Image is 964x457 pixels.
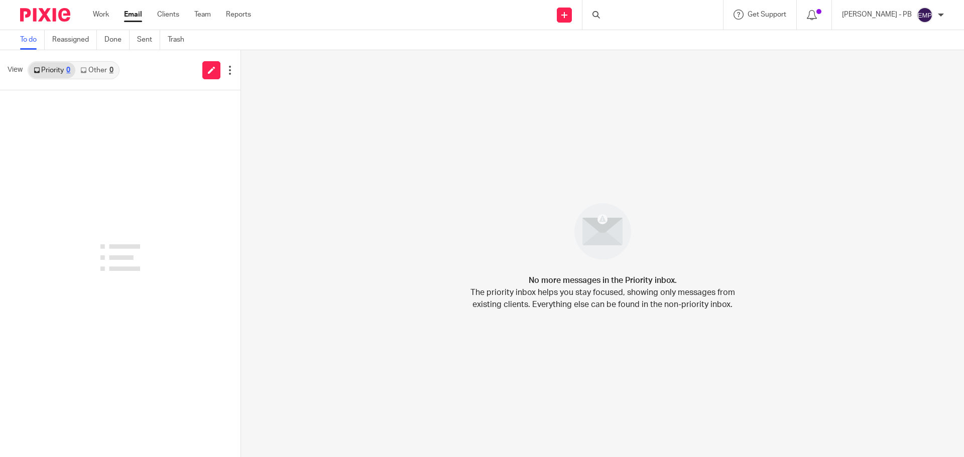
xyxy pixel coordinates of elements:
a: Team [194,10,211,20]
span: View [8,65,23,75]
a: Sent [137,30,160,50]
p: The priority inbox helps you stay focused, showing only messages from existing clients. Everythin... [469,286,736,311]
img: Pixie [20,8,70,22]
a: Reports [226,10,251,20]
a: Email [124,10,142,20]
a: Reassigned [52,30,97,50]
a: Done [104,30,130,50]
a: Priority0 [29,62,75,78]
a: To do [20,30,45,50]
a: Work [93,10,109,20]
a: Other0 [75,62,118,78]
p: [PERSON_NAME] - PB [842,10,912,20]
a: Clients [157,10,179,20]
img: image [568,197,638,266]
h4: No more messages in the Priority inbox. [529,274,677,286]
a: Trash [168,30,192,50]
img: svg%3E [917,7,933,23]
div: 0 [109,67,113,74]
span: Get Support [748,11,786,18]
div: 0 [66,67,70,74]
